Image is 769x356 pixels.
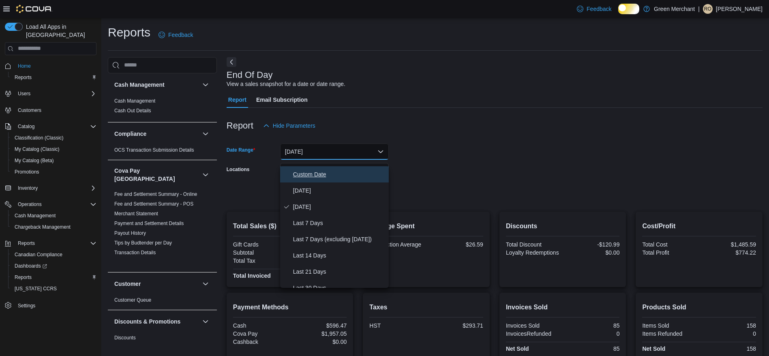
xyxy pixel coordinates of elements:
span: Promotions [15,169,39,175]
a: Settings [15,301,39,311]
span: Catalog [15,122,96,131]
a: Discounts [114,335,136,341]
button: Hide Parameters [260,118,319,134]
span: Fee and Settlement Summary - POS [114,201,193,207]
div: Items Refunded [642,330,697,337]
div: Loyalty Redemptions [506,249,561,256]
h3: Cova Pay [GEOGRAPHIC_DATA] [114,167,199,183]
span: Last 7 Days [293,218,386,228]
span: Canadian Compliance [11,250,96,259]
button: Inventory [2,182,100,194]
span: Home [15,61,96,71]
button: Cova Pay [GEOGRAPHIC_DATA] [201,170,210,180]
div: 85 [564,322,619,329]
span: Settings [15,300,96,310]
button: Next [227,57,236,67]
button: Home [2,60,100,72]
span: Last 7 Days (excluding [DATE]) [293,234,386,244]
button: Reports [2,238,100,249]
span: Feedback [168,31,193,39]
a: Cash Management [114,98,155,104]
span: Customers [18,107,41,114]
button: Reports [8,272,100,283]
button: Discounts & Promotions [114,317,199,326]
strong: Net Sold [642,345,665,352]
button: Compliance [201,129,210,139]
div: -$120.99 [564,241,619,248]
div: Total Cost [642,241,697,248]
span: Payout History [114,230,146,236]
div: Total Discount [506,241,561,248]
h3: Customer [114,280,141,288]
div: HST [369,322,424,329]
button: Reports [8,72,100,83]
a: Fee and Settlement Summary - Online [114,191,197,197]
button: Promotions [8,166,100,178]
span: Users [15,89,96,99]
h2: Products Sold [642,302,756,312]
span: Cash Out Details [114,107,151,114]
div: Total Tax [233,257,288,264]
button: Discounts & Promotions [201,317,210,326]
span: [DATE] [293,186,386,195]
a: Cash Out Details [114,108,151,114]
div: Cova Pay [GEOGRAPHIC_DATA] [108,189,217,272]
span: Transaction Details [114,249,156,256]
div: $1,957.05 [291,330,347,337]
span: Last 14 Days [293,251,386,260]
span: Canadian Compliance [15,251,62,258]
span: Last 21 Days [293,267,386,277]
span: Reports [11,272,96,282]
a: Feedback [574,1,615,17]
a: My Catalog (Classic) [11,144,63,154]
a: Dashboards [8,260,100,272]
a: Chargeback Management [11,222,74,232]
button: Customer [114,280,199,288]
h3: Report [227,121,253,131]
span: My Catalog (Beta) [15,157,54,164]
span: Custom Date [293,169,386,179]
button: Canadian Compliance [8,249,100,260]
span: My Catalog (Classic) [11,144,96,154]
a: Customer Queue [114,297,151,303]
a: Payment and Settlement Details [114,221,184,226]
button: My Catalog (Classic) [8,144,100,155]
span: Reports [15,238,96,248]
a: Feedback [155,27,196,43]
span: My Catalog (Classic) [15,146,60,152]
label: Locations [227,166,250,173]
span: Hide Parameters [273,122,315,130]
span: Reports [15,274,32,281]
div: Cashback [233,339,288,345]
div: Cash [233,322,288,329]
h2: Discounts [506,221,620,231]
button: [DATE] [280,144,389,160]
div: Invoices Sold [506,322,561,329]
div: $0.00 [291,339,347,345]
h3: Compliance [114,130,146,138]
span: Dark Mode [618,14,619,15]
span: Operations [18,201,42,208]
span: Users [18,90,30,97]
span: My Catalog (Beta) [11,156,96,165]
h3: Discounts & Promotions [114,317,180,326]
a: Dashboards [11,261,50,271]
a: Classification (Classic) [11,133,67,143]
div: Rhiannon O'Brien [703,4,713,14]
span: Home [18,63,31,69]
h2: Payment Methods [233,302,347,312]
div: 0 [564,330,619,337]
input: Dark Mode [618,4,640,14]
a: Reports [11,272,35,282]
span: Washington CCRS [11,284,96,294]
h3: Cash Management [114,81,165,89]
span: Report [228,92,246,108]
h2: Invoices Sold [506,302,620,312]
strong: Total Invoiced [233,272,271,279]
span: Payment and Settlement Details [114,220,184,227]
span: Reports [11,73,96,82]
div: Items Sold [642,322,697,329]
span: Tips by Budtender per Day [114,240,172,246]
